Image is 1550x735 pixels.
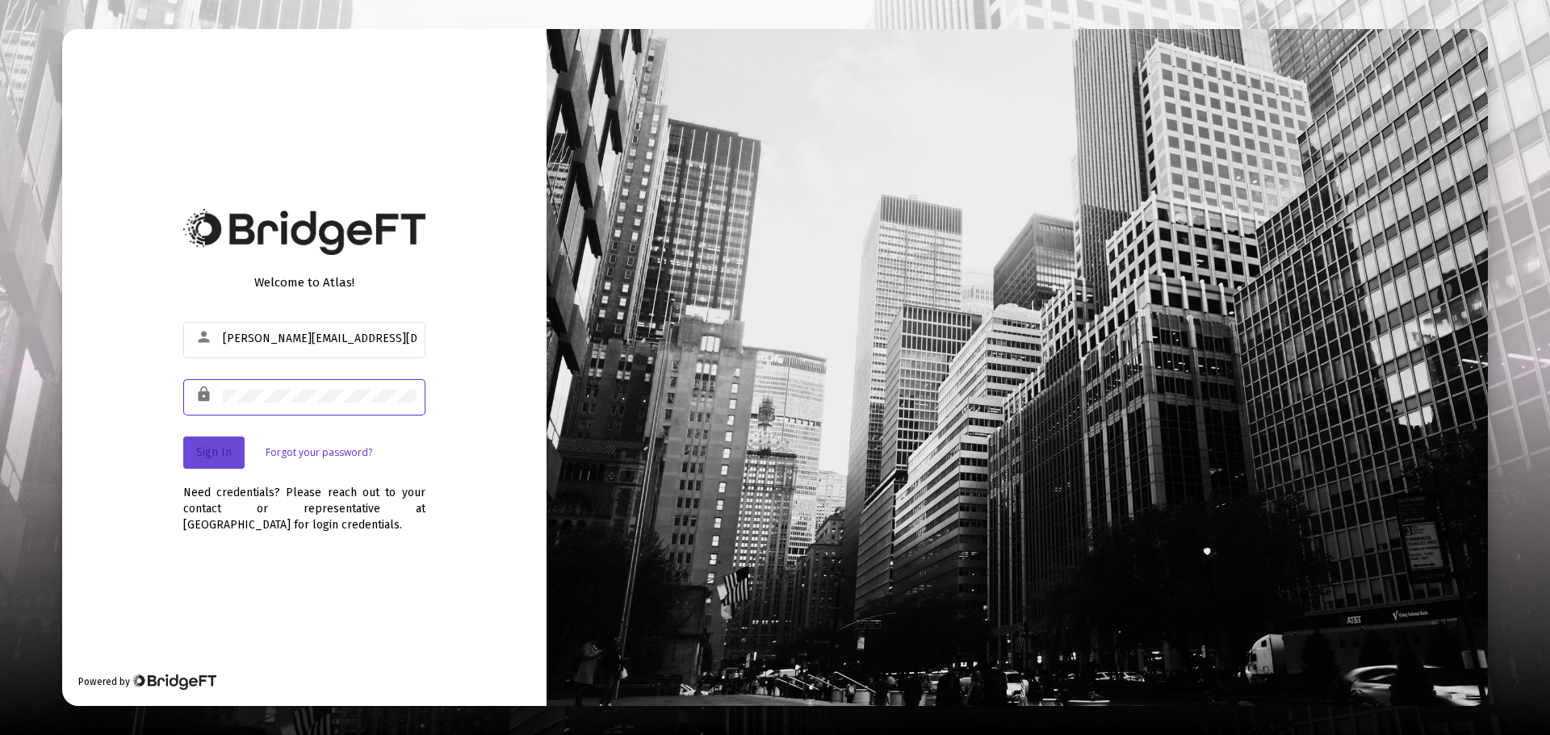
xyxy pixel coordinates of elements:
div: Welcome to Atlas! [183,274,425,290]
div: Need credentials? Please reach out to your contact or representative at [GEOGRAPHIC_DATA] for log... [183,469,425,533]
div: Powered by [78,674,216,690]
img: Bridge Financial Technology Logo [132,674,216,690]
img: Bridge Financial Technology Logo [183,209,425,255]
a: Forgot your password? [266,445,372,461]
span: Sign In [196,445,232,459]
mat-icon: person [195,328,215,347]
button: Sign In [183,436,245,469]
mat-icon: lock [195,385,215,404]
input: Email or Username [223,332,417,345]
